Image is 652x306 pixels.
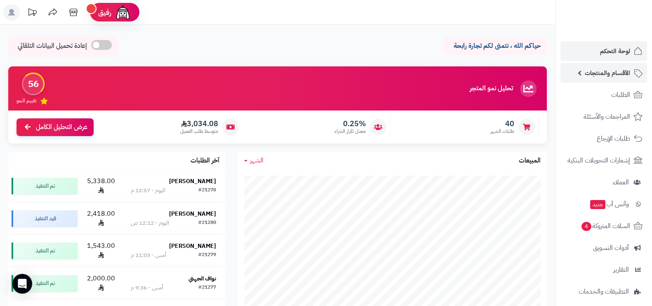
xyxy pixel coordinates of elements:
span: التقارير [613,264,629,275]
a: إشعارات التحويلات البنكية [560,151,647,170]
strong: نواف الجهني [188,274,216,283]
td: 2,000.00 [81,267,121,299]
a: السلات المتروكة4 [560,216,647,236]
span: لوحة التحكم [600,45,630,57]
span: جديد [590,200,605,209]
span: 40 [490,119,514,128]
span: معدل تكرار الشراء [334,128,366,135]
div: تم التنفيذ [12,178,78,194]
td: 5,338.00 [81,170,121,202]
span: الأقسام والمنتجات [585,67,630,79]
div: أمس - 9:36 م [130,284,162,292]
img: ai-face.png [115,4,131,21]
div: تم التنفيذ [12,275,78,292]
span: الطلبات [611,89,630,101]
td: 2,418.00 [81,202,121,235]
h3: آخر الطلبات [191,157,219,165]
div: أمس - 11:03 م [130,251,166,259]
span: 0.25% [334,119,366,128]
span: الشهر [250,155,264,165]
span: وآتس آب [589,198,629,210]
div: Open Intercom Messenger [12,274,32,294]
span: التطبيقات والخدمات [579,286,629,297]
p: حياكم الله ، نتمنى لكم تجارة رابحة [450,41,541,51]
a: طلبات الإرجاع [560,129,647,148]
a: عرض التحليل الكامل [16,118,94,136]
div: قيد التنفيذ [12,210,78,227]
div: تم التنفيذ [12,242,78,259]
div: اليوم - 12:12 ص [130,219,169,227]
div: #21280 [198,219,216,227]
span: إعادة تحميل البيانات التلقائي [18,41,87,51]
span: عرض التحليل الكامل [36,122,87,132]
strong: [PERSON_NAME] [169,242,216,250]
a: الشهر [244,156,264,165]
h3: المبيعات [519,157,541,165]
strong: [PERSON_NAME] [169,177,216,186]
a: العملاء [560,172,647,192]
td: 1,543.00 [81,235,121,267]
div: #21279 [198,251,216,259]
span: متوسط طلب العميل [180,128,218,135]
a: المراجعات والأسئلة [560,107,647,127]
a: التطبيقات والخدمات [560,282,647,301]
strong: [PERSON_NAME] [169,209,216,218]
span: المراجعات والأسئلة [584,111,630,122]
span: 4 [581,222,591,231]
a: تحديثات المنصة [22,4,42,23]
span: تقييم النمو [16,97,36,104]
span: طلبات الإرجاع [597,133,630,144]
a: وآتس آبجديد [560,194,647,214]
span: 3,034.08 [180,119,218,128]
a: التقارير [560,260,647,280]
span: العملاء [613,177,629,188]
span: رفيق [98,7,111,17]
a: أدوات التسويق [560,238,647,258]
span: إشعارات التحويلات البنكية [567,155,630,166]
span: أدوات التسويق [593,242,629,254]
a: لوحة التحكم [560,41,647,61]
a: الطلبات [560,85,647,105]
h3: تحليل نمو المتجر [470,85,513,92]
div: #21277 [198,284,216,292]
div: #21278 [198,186,216,195]
div: اليوم - 12:57 م [130,186,165,195]
span: طلبات الشهر [490,128,514,135]
span: السلات المتروكة [581,220,630,232]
